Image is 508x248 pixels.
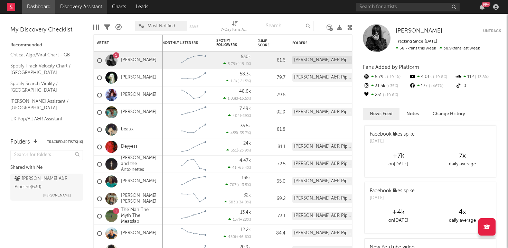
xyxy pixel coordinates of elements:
[292,194,353,203] div: [PERSON_NAME] A&R Pipeline (630)
[10,51,76,59] a: Critical Algo/Viral Chart - GB
[258,160,285,168] div: 72.5
[178,190,209,208] svg: Chart title
[224,235,251,239] div: ( )
[243,141,251,146] div: 24k
[292,229,353,237] div: [PERSON_NAME] A&R Pipeline (630)
[225,183,251,187] div: ( )
[121,193,159,205] a: [PERSON_NAME] [PERSON_NAME]
[121,92,157,98] a: [PERSON_NAME]
[262,21,314,31] input: Search...
[241,114,250,118] span: -29 %
[221,26,248,34] div: 7-Day Fans Added (7-Day Fans Added)
[178,104,209,121] svg: Chart title
[237,166,250,170] span: -63.4 %
[10,164,83,172] div: Shared with Me
[292,160,353,168] div: [PERSON_NAME] A&R Pipeline (630)
[148,24,175,28] span: Most Notified
[240,210,251,215] div: 13.4k
[226,131,251,135] div: ( )
[121,57,157,63] a: [PERSON_NAME]
[482,2,490,7] div: 99 +
[233,218,239,222] span: 137
[399,108,426,120] button: Notes
[228,113,251,118] div: ( )
[258,91,285,99] div: 79.5
[178,86,209,104] svg: Chart title
[363,108,399,120] button: News Feed
[258,143,285,151] div: 81.1
[258,229,285,238] div: 84.4
[223,62,251,66] div: ( )
[121,127,133,132] a: beaux
[224,200,251,204] div: ( )
[409,82,455,91] div: 17k
[292,56,353,64] div: [PERSON_NAME] A&R Pipeline (630)
[10,115,76,123] a: UK Pop/Alt A&R Assistant
[231,149,237,153] span: 351
[455,82,501,91] div: 0
[370,187,415,195] div: Facebook likes spike
[239,89,251,94] div: 48.6k
[432,75,447,79] span: -19.8 %
[258,39,275,47] div: Jump Score
[178,156,209,173] svg: Chart title
[409,73,455,82] div: 4.01k
[239,107,251,111] div: 7.49k
[396,28,442,34] span: [PERSON_NAME]
[230,183,236,187] span: 707
[430,217,494,225] div: daily average
[10,174,83,201] a: [PERSON_NAME] A&R Pipeline(630)[PERSON_NAME]
[292,177,353,185] div: [PERSON_NAME] A&R Pipeline (630)
[238,80,250,83] span: -21.5 %
[430,208,494,217] div: 4 x
[258,177,285,186] div: 65.0
[231,131,237,135] span: 455
[237,183,250,187] span: +13.5 %
[238,131,250,135] span: -35.7 %
[356,3,460,11] input: Search for artists
[239,158,251,163] div: 4.47k
[189,25,198,29] button: Save
[258,126,285,134] div: 81.8
[370,131,415,138] div: Facebook likes spike
[396,46,436,50] span: 58.7k fans this week
[428,84,443,88] span: +467 %
[229,201,235,204] span: 383
[238,62,250,66] span: -19.1 %
[480,4,485,10] button: 99+
[455,73,501,82] div: 112
[216,39,241,47] div: Spotify Followers
[228,62,237,66] span: 5.79k
[363,65,419,70] span: Fans Added by Platform
[474,75,489,79] span: -13.8 %
[233,114,240,118] span: 404
[244,193,251,198] div: 32k
[370,195,415,202] div: [DATE]
[10,98,76,112] a: [PERSON_NAME] Assistant / [GEOGRAPHIC_DATA]
[178,138,209,156] svg: Chart title
[366,160,430,168] div: on [DATE]
[178,173,209,190] svg: Chart title
[10,80,76,94] a: Spotify Search Virality / [GEOGRAPHIC_DATA]
[370,138,415,145] div: [DATE]
[241,228,251,232] div: 12.2k
[382,93,398,97] span: +10.6 %
[178,121,209,138] svg: Chart title
[228,217,251,222] div: ( )
[178,225,209,242] svg: Chart title
[258,212,285,220] div: 73.1
[121,230,157,236] a: [PERSON_NAME]
[292,108,353,116] div: [PERSON_NAME] A&R Pipeline (630)
[385,84,398,88] span: +35 %
[240,124,251,128] div: 35.5k
[363,73,409,82] div: 5.79k
[292,73,353,82] div: [PERSON_NAME] A&R Pipeline (630)
[93,17,99,37] div: Edit Columns
[241,55,251,59] div: 530k
[223,96,251,101] div: ( )
[226,148,251,153] div: ( )
[10,26,83,34] div: My Discovery Checklist
[228,165,251,170] div: ( )
[258,56,285,65] div: 81.6
[363,82,409,91] div: 31.5k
